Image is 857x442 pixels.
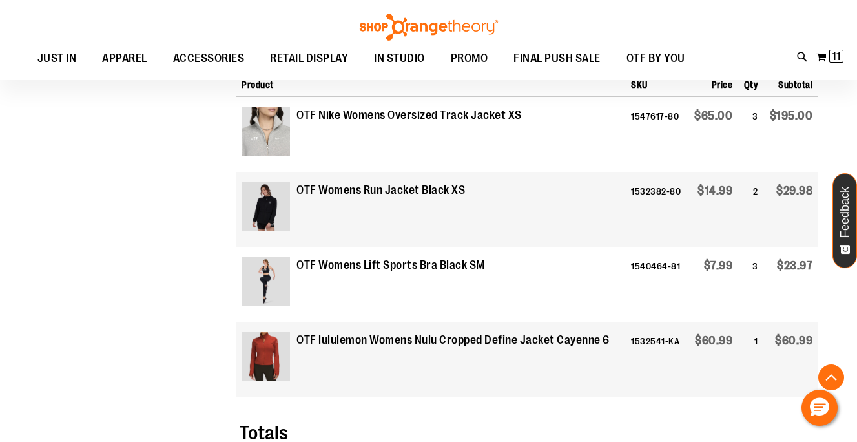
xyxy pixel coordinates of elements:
[626,68,688,97] th: SKU
[738,97,763,172] td: 3
[695,334,732,347] span: $60.99
[242,107,290,156] img: Nike Oversized Track Jacket
[25,44,90,74] a: JUST IN
[626,44,685,73] span: OTF BY YOU
[801,390,838,426] button: Hello, have a question? Let’s chat.
[770,109,813,122] span: $195.00
[242,332,290,381] img: Product image for lululemon Nulu Cropped Define Jacket
[832,173,857,268] button: Feedback - Show survey
[839,187,851,238] span: Feedback
[160,44,258,74] a: ACCESSORIES
[777,259,812,272] span: $23.97
[37,44,77,73] span: JUST IN
[242,182,290,231] img: Product image for Run Jacket
[626,247,688,322] td: 1540464-81
[738,247,763,322] td: 3
[173,44,245,73] span: ACCESSORIES
[775,334,812,347] span: $60.99
[296,182,465,199] strong: OTF Womens Run Jacket Black XS
[451,44,488,73] span: PROMO
[257,44,361,74] a: RETAIL DISPLAY
[438,44,501,74] a: PROMO
[697,184,732,197] span: $14.99
[296,332,610,349] strong: OTF lululemon Womens Nulu Cropped Define Jacket Cayenne 6
[626,97,688,172] td: 1547617-80
[501,44,614,74] a: FINAL PUSH SALE
[738,68,763,97] th: Qty
[832,50,841,63] span: 11
[688,68,738,97] th: Price
[614,44,698,74] a: OTF BY YOU
[270,44,348,73] span: RETAIL DISPLAY
[242,257,290,306] img: Product image for Lift Sports Bra
[626,322,688,397] td: 1532541-KA
[296,257,485,274] strong: OTF Womens Lift Sports Bra Black SM
[738,322,763,397] td: 1
[361,44,438,74] a: IN STUDIO
[694,109,732,122] span: $65.00
[818,364,844,390] button: Back To Top
[704,259,733,272] span: $7.99
[89,44,160,74] a: APPAREL
[763,68,818,97] th: Subtotal
[776,184,812,197] span: $29.98
[358,14,500,41] img: Shop Orangetheory
[102,44,147,73] span: APPAREL
[374,44,425,73] span: IN STUDIO
[513,44,601,73] span: FINAL PUSH SALE
[626,172,688,247] td: 1532382-80
[738,172,763,247] td: 2
[236,68,626,97] th: Product
[296,107,522,124] strong: OTF Nike Womens Oversized Track Jacket XS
